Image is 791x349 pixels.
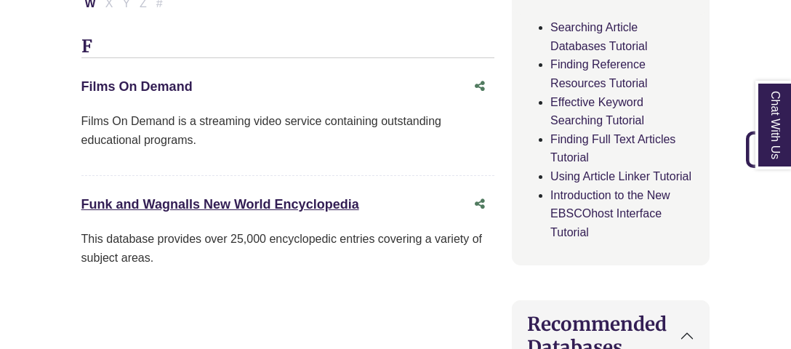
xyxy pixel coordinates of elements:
[81,197,359,212] a: Funk and Wagnalls New World Encyclopedia
[550,133,675,164] a: Finding Full Text Articles Tutorial
[465,190,494,218] button: Share this database
[550,170,691,182] a: Using Article Linker Tutorial
[550,58,647,89] a: Finding Reference Resources Tutorial
[81,79,193,94] a: Films On Demand
[81,230,495,267] div: This database provides over 25,000 encyclopedic entries covering a variety of subject areas.
[81,112,495,149] p: Films On Demand is a streaming video service containing outstanding educational programs.
[550,96,644,127] a: Effective Keyword Searching Tutorial
[550,21,647,52] a: Searching Article Databases Tutorial
[741,140,787,159] a: Back to Top
[550,189,670,238] a: Introduction to the New EBSCOhost Interface Tutorial
[465,73,494,100] button: Share this database
[81,36,495,58] h3: F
